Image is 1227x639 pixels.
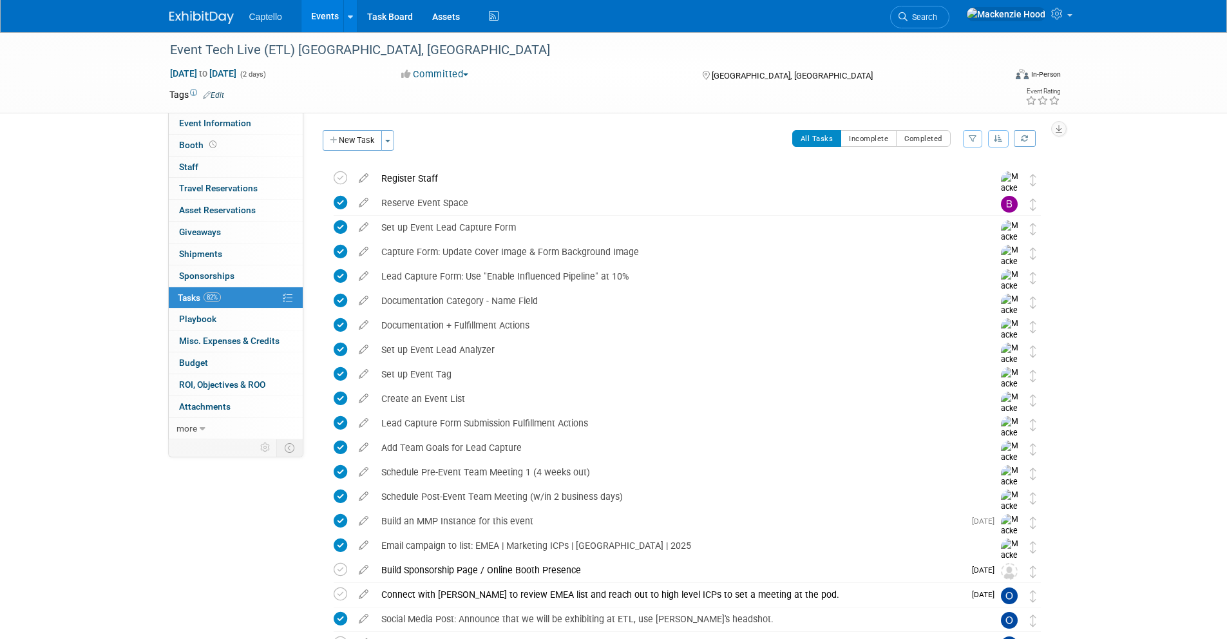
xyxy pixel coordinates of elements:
img: Mackenzie Hood [1001,490,1020,535]
span: Playbook [179,314,216,324]
a: edit [352,491,375,502]
div: Lead Capture Form: Use "Enable Influenced Pipeline" at 10% [375,265,975,287]
img: Mackenzie Hood [1001,367,1020,413]
div: Add Team Goals for Lead Capture [375,437,975,459]
span: Travel Reservations [179,183,258,193]
img: Mackenzie Hood [966,7,1046,21]
div: Build an MMP Instance for this event [375,510,964,532]
a: Booth [169,135,303,156]
div: In-Person [1031,70,1061,79]
span: Booth not reserved yet [207,140,219,149]
td: Tags [169,88,224,101]
i: Move task [1030,615,1036,627]
i: Move task [1030,419,1036,431]
i: Move task [1030,394,1036,406]
a: Travel Reservations [169,178,303,199]
i: Move task [1030,321,1036,333]
div: Build Sponsorship Page / Online Booth Presence [375,559,964,581]
span: 82% [204,292,221,302]
a: edit [352,442,375,453]
img: Mackenzie Hood [1001,392,1020,437]
a: edit [352,173,375,184]
span: Search [908,12,937,22]
i: Move task [1030,223,1036,235]
a: edit [352,515,375,527]
a: edit [352,613,375,625]
a: edit [352,319,375,331]
span: Budget [179,358,208,368]
div: Capture Form: Update Cover Image & Form Background Image [375,241,975,263]
i: Move task [1030,198,1036,211]
img: Mackenzie Hood [1001,220,1020,266]
span: to [197,68,209,79]
span: Booth [179,140,219,150]
span: more [176,423,197,434]
img: Owen Ellison [1001,587,1018,604]
span: Attachments [179,401,231,412]
div: Set up Event Lead Analyzer [375,339,975,361]
a: Staff [169,157,303,178]
i: Move task [1030,468,1036,480]
span: Tasks [178,292,221,303]
td: Personalize Event Tab Strip [254,439,277,456]
a: edit [352,197,375,209]
a: Sponsorships [169,265,303,287]
img: Mackenzie Hood [1001,269,1020,315]
span: Misc. Expenses & Credits [179,336,280,346]
i: Move task [1030,566,1036,578]
a: Search [890,6,949,28]
a: Tasks82% [169,287,303,309]
span: [DATE] [972,590,1001,599]
img: Mackenzie Hood [1001,318,1020,364]
button: Incomplete [841,130,897,147]
button: Completed [896,130,951,147]
div: Register Staff [375,167,975,189]
img: Mackenzie Hood [1001,416,1020,462]
div: Schedule Pre-Event Team Meeting 1 (4 weeks out) [375,461,975,483]
img: Mackenzie Hood [1001,465,1020,511]
img: Mackenzie Hood [1001,245,1020,291]
i: Move task [1030,590,1036,602]
img: Mackenzie Hood [1001,171,1020,217]
div: Lead Capture Form Submission Fulfillment Actions [375,412,975,434]
div: Social Media Post: Announce that we will be exhibiting at ETL, use [PERSON_NAME]'s headshot. [375,608,975,630]
a: Edit [203,91,224,100]
a: edit [352,417,375,429]
a: Playbook [169,309,303,330]
i: Move task [1030,517,1036,529]
div: Event Tech Live (ETL) [GEOGRAPHIC_DATA], [GEOGRAPHIC_DATA] [166,39,985,62]
a: Asset Reservations [169,200,303,221]
a: edit [352,589,375,600]
a: Budget [169,352,303,374]
span: Shipments [179,249,222,259]
i: Move task [1030,174,1036,186]
div: Reserve Event Space [375,192,975,214]
i: Move task [1030,492,1036,504]
button: Committed [397,68,473,81]
div: Email campaign to list: EMEA | Marketing ICPs | [GEOGRAPHIC_DATA] | 2025 [375,535,975,557]
a: ROI, Objectives & ROO [169,374,303,396]
a: more [169,418,303,439]
span: [DATE] [972,566,1001,575]
a: Refresh [1014,130,1036,147]
div: Set up Event Tag [375,363,975,385]
a: edit [352,368,375,380]
a: edit [352,344,375,356]
span: [GEOGRAPHIC_DATA], [GEOGRAPHIC_DATA] [712,71,873,81]
a: edit [352,295,375,307]
span: (2 days) [239,70,266,79]
div: Documentation Category - Name Field [375,290,975,312]
i: Move task [1030,345,1036,358]
img: ExhibitDay [169,11,234,24]
span: [DATE] [DATE] [169,68,237,79]
img: Owen Ellison [1001,612,1018,629]
div: Documentation + Fulfillment Actions [375,314,975,336]
button: New Task [323,130,382,151]
span: Asset Reservations [179,205,256,215]
img: Format-Inperson.png [1016,69,1029,79]
a: edit [352,222,375,233]
i: Move task [1030,272,1036,284]
div: Event Rating [1025,88,1060,95]
a: Giveaways [169,222,303,243]
img: Mackenzie Hood [1001,441,1020,486]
